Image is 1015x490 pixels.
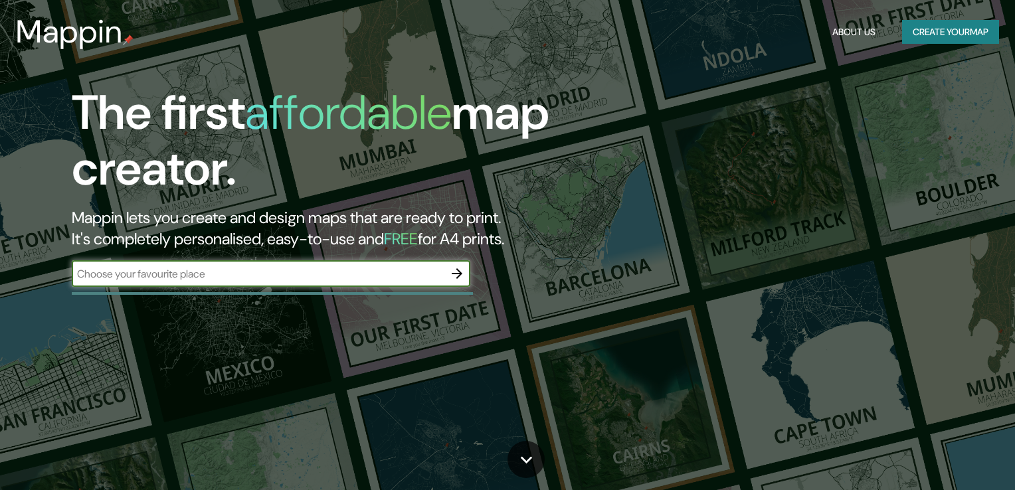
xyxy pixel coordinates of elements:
input: Choose your favourite place [72,266,444,282]
h2: Mappin lets you create and design maps that are ready to print. It's completely personalised, eas... [72,207,579,250]
h1: affordable [245,82,452,143]
button: About Us [827,20,881,44]
h3: Mappin [16,13,123,50]
h5: FREE [384,228,418,249]
h1: The first map creator. [72,85,579,207]
img: mappin-pin [123,35,134,45]
button: Create yourmap [902,20,999,44]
